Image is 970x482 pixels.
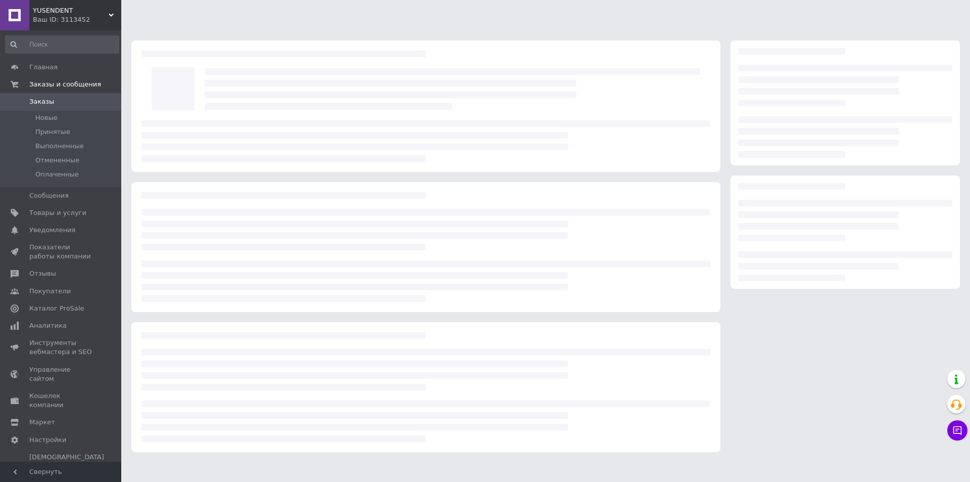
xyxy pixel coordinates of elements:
span: Управление сайтом [29,365,93,383]
span: [DEMOGRAPHIC_DATA] и счета [29,453,104,480]
span: Товары и услуги [29,208,86,217]
span: Новые [35,113,58,122]
span: YUSENDENT [33,6,109,15]
span: Покупатели [29,287,71,296]
span: Показатели работы компании [29,243,93,261]
div: Ваш ID: 3113452 [33,15,121,24]
span: Отзывы [29,269,56,278]
span: Кошелек компании [29,391,93,410]
span: Настройки [29,435,66,445]
span: Заказы и сообщения [29,80,101,89]
span: Маркет [29,418,55,427]
span: Главная [29,63,58,72]
span: Принятые [35,127,70,137]
input: Поиск [5,35,119,54]
span: Уведомления [29,226,75,235]
span: Сообщения [29,191,69,200]
span: Оплаченные [35,170,79,179]
span: Выполненные [35,142,84,151]
span: Отмененные [35,156,79,165]
button: Чат с покупателем [947,420,967,441]
span: Заказы [29,97,54,106]
span: Каталог ProSale [29,304,84,313]
span: Аналитика [29,321,67,330]
span: Инструменты вебмастера и SEO [29,338,93,357]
